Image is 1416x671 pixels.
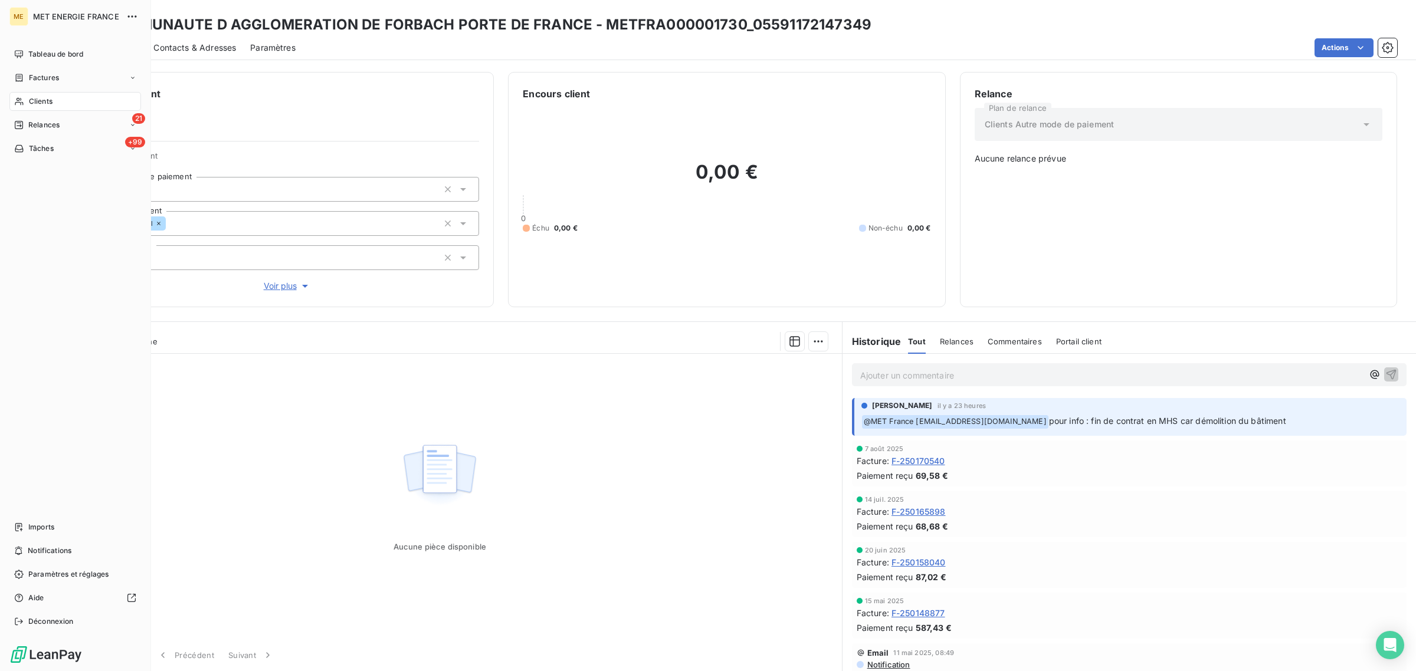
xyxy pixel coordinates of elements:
span: 87,02 € [916,571,946,583]
span: F-250148877 [891,607,945,619]
button: Suivant [221,643,281,667]
span: 0,00 € [554,223,578,233]
span: 69,58 € [916,469,948,482]
span: 15 mai 2025 [865,597,904,604]
span: 7 août 2025 [865,445,904,452]
h6: Relance [975,87,1382,101]
a: +99Tâches [9,139,141,158]
span: Échu [532,223,549,233]
span: Aucune relance prévue [975,153,1382,165]
span: Voir plus [264,280,311,292]
span: Paramètres [250,42,296,54]
span: Non-échu [868,223,903,233]
span: Tout [908,337,926,346]
span: Facture : [857,505,889,518]
span: Factures [29,73,59,83]
span: 0 [521,213,526,223]
span: Clients Autre mode de paiement [985,119,1115,130]
div: Open Intercom Messenger [1376,631,1404,659]
span: Facture : [857,607,889,619]
span: Paiement reçu [857,621,913,634]
h6: Informations client [71,87,479,101]
span: 11 mai 2025, 08:49 [893,649,954,656]
a: Clients [9,92,141,111]
span: Contacts & Adresses [153,42,236,54]
h3: COMMUNAUTE D AGGLOMERATION DE FORBACH PORTE DE FRANCE - METFRA000001730_05591172147349 [104,14,871,35]
span: 20 juin 2025 [865,547,906,554]
span: Commentaires [988,337,1042,346]
span: 0,00 € [907,223,931,233]
span: Tâches [29,143,54,154]
span: [PERSON_NAME] [872,400,933,411]
span: 21 [132,113,145,124]
img: Empty state [402,438,477,511]
button: Actions [1315,38,1374,57]
span: Paiement reçu [857,571,913,583]
input: Ajouter une valeur [166,218,175,229]
h6: Historique [843,334,902,348]
button: Voir plus [95,279,479,292]
a: Tableau de bord [9,45,141,64]
span: Clients [29,96,53,107]
span: F-250158040 [891,556,946,568]
img: Logo LeanPay [9,645,83,664]
span: il y a 23 heures [938,402,986,409]
span: Relances [940,337,973,346]
button: Précédent [150,643,221,667]
a: Aide [9,588,141,607]
span: Paiement reçu [857,469,913,482]
h6: Encours client [523,87,590,101]
span: pour info : fin de contrat en MHS car démolition du bâtiment [1049,416,1286,426]
span: MET ENERGIE FRANCE [33,12,119,21]
span: Relances [28,120,60,130]
h2: 0,00 € [523,160,930,196]
span: Facture : [857,455,889,467]
a: 21Relances [9,116,141,134]
span: F-250170540 [891,455,945,467]
a: Imports [9,518,141,537]
span: 14 juil. 2025 [865,496,904,503]
a: Factures [9,68,141,87]
span: 68,68 € [916,520,948,532]
span: Imports [28,522,54,532]
span: Email [867,648,889,657]
span: Notification [866,660,910,669]
span: Tableau de bord [28,49,83,60]
a: Paramètres et réglages [9,565,141,584]
span: Aucune pièce disponible [394,542,486,551]
span: 587,43 € [916,621,952,634]
span: Paiement reçu [857,520,913,532]
span: @ MET France [EMAIL_ADDRESS][DOMAIN_NAME] [862,415,1048,429]
div: ME [9,7,28,26]
span: F-250165898 [891,505,946,518]
span: Propriétés Client [95,151,479,167]
span: Facture : [857,556,889,568]
span: Portail client [1056,337,1102,346]
span: Déconnexion [28,616,74,627]
span: Aide [28,593,44,603]
span: Notifications [28,545,71,556]
span: +99 [125,137,145,147]
span: Paramètres et réglages [28,569,109,580]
